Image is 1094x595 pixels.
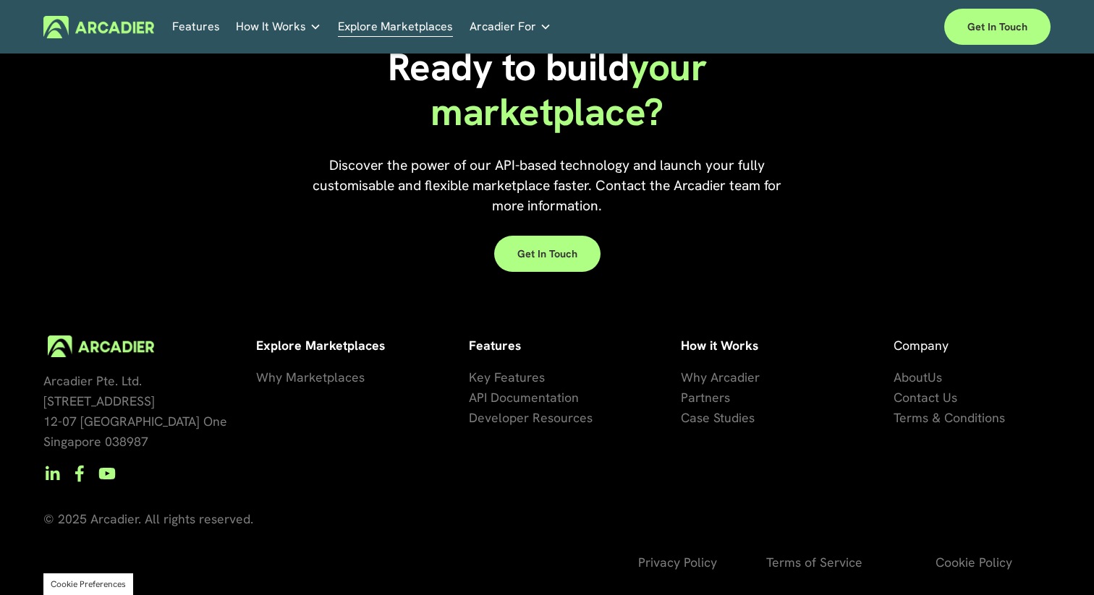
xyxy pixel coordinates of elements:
[379,45,715,135] h1: your marketplace?
[894,388,957,408] a: Contact Us
[928,369,942,385] span: Us
[469,388,579,408] a: API Documentation
[681,369,760,385] span: Why Arcadier
[51,578,126,590] button: Cookie Preferences
[470,16,551,38] a: folder dropdown
[236,17,306,37] span: How It Works
[43,510,253,527] span: © 2025 Arcadier. All rights reserved.
[944,9,1051,45] a: Get in touch
[43,16,154,38] img: Arcadier
[894,367,928,388] a: About
[469,369,545,385] span: Key Features
[469,367,545,388] a: Key Features
[338,16,453,38] a: Explore Marketplaces
[894,337,949,354] span: Company
[470,17,536,37] span: Arcadier For
[936,554,1012,570] span: Cookie Policy
[71,465,88,482] a: Facebook
[681,408,697,428] a: Ca
[98,465,116,482] a: YouTube
[469,408,593,428] a: Developer Resources
[494,236,601,272] a: Get in touch
[256,367,365,388] a: Why Marketplaces
[681,409,697,426] span: Ca
[469,337,521,354] strong: Features
[894,369,928,385] span: About
[697,409,755,426] span: se Studies
[681,367,760,388] a: Why Arcadier
[766,554,862,570] span: Terms of Service
[469,409,593,426] span: Developer Resources
[697,408,755,428] a: se Studies
[894,408,1005,428] a: Terms & Conditions
[43,465,61,482] a: LinkedIn
[43,372,227,450] span: Arcadier Pte. Ltd. [STREET_ADDRESS] 12-07 [GEOGRAPHIC_DATA] One Singapore 038987
[388,42,629,92] span: Ready to build
[313,156,785,215] span: Discover the power of our API-based technology and launch your fully customisable and flexible ma...
[766,552,862,573] a: Terms of Service
[1022,526,1094,595] iframe: Chat Widget
[638,554,717,570] span: Privacy Policy
[681,337,758,354] strong: How it Works
[256,369,365,385] span: Why Marketplaces
[256,337,385,354] strong: Explore Marketplaces
[681,388,688,408] a: P
[43,573,133,595] section: Manage previously selected cookie options
[638,552,717,573] a: Privacy Policy
[688,388,730,408] a: artners
[236,16,321,38] a: folder dropdown
[894,409,1005,426] span: Terms & Conditions
[936,552,1012,573] a: Cookie Policy
[688,389,730,406] span: artners
[894,389,957,406] span: Contact Us
[469,389,579,406] span: API Documentation
[681,389,688,406] span: P
[172,16,220,38] a: Features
